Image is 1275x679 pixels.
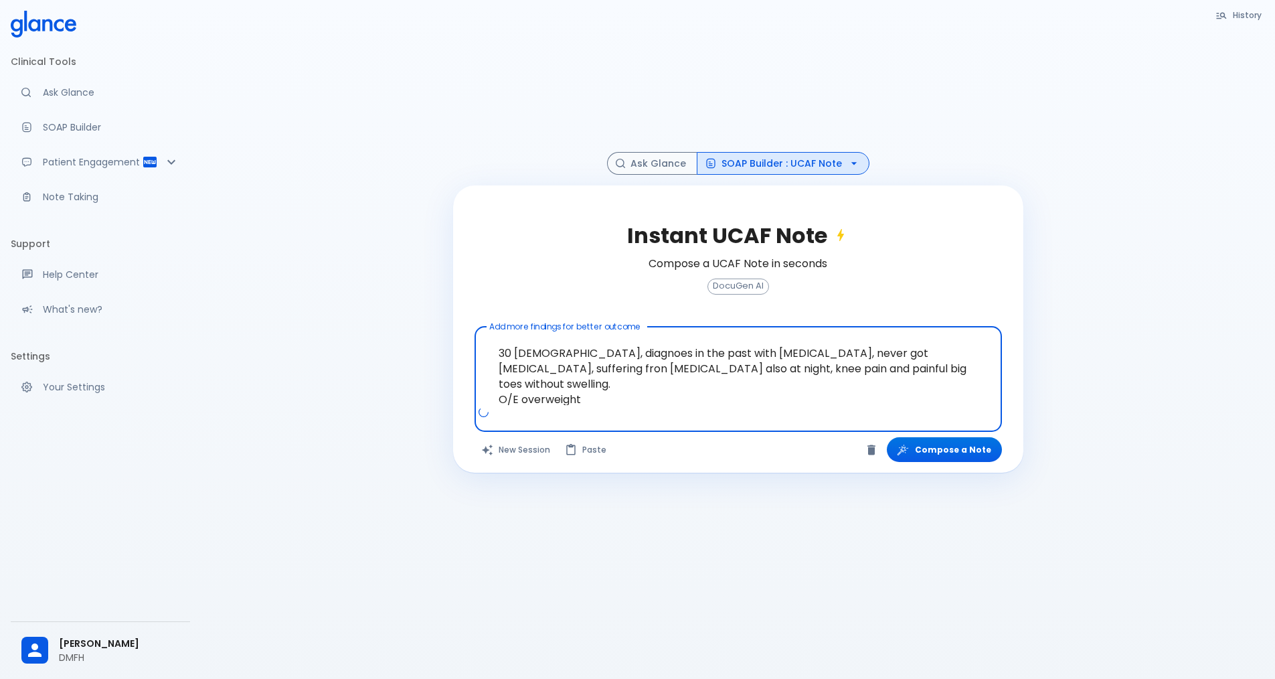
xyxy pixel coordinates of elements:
[43,190,179,204] p: Note Taking
[11,147,190,177] div: Patient Reports & Referrals
[11,112,190,142] a: Docugen: Compose a clinical documentation in seconds
[708,281,768,291] span: DocuGen AI
[887,437,1002,462] button: Compose a Note
[11,228,190,260] li: Support
[861,440,881,460] button: Clear
[59,651,179,664] p: DMFH
[627,223,849,248] h2: Instant UCAF Note
[11,372,190,402] a: Manage your settings
[11,627,190,674] div: [PERSON_NAME]DMFH
[475,437,558,462] button: Clears all inputs and results.
[43,268,179,281] p: Help Center
[11,182,190,212] a: Advanced note-taking
[59,637,179,651] span: [PERSON_NAME]
[607,152,697,175] button: Ask Glance
[697,152,869,175] button: SOAP Builder : UCAF Note
[43,86,179,99] p: Ask Glance
[558,437,614,462] button: Paste from clipboard
[489,321,641,332] label: Add more findings for better outcome
[43,121,179,134] p: SOAP Builder
[484,332,993,405] textarea: 30 [DEMOGRAPHIC_DATA], diagnoes in the past with [MEDICAL_DATA], never got [MEDICAL_DATA], suffer...
[11,78,190,107] a: Moramiz: Find ICD10AM codes instantly
[43,155,142,169] p: Patient Engagement
[43,380,179,394] p: Your Settings
[43,303,179,316] p: What's new?
[11,46,190,78] li: Clinical Tools
[11,340,190,372] li: Settings
[1209,5,1270,25] button: History
[11,260,190,289] a: Get help from our support team
[11,295,190,324] div: Recent updates and feature releases
[649,254,827,273] h6: Compose a UCAF Note in seconds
